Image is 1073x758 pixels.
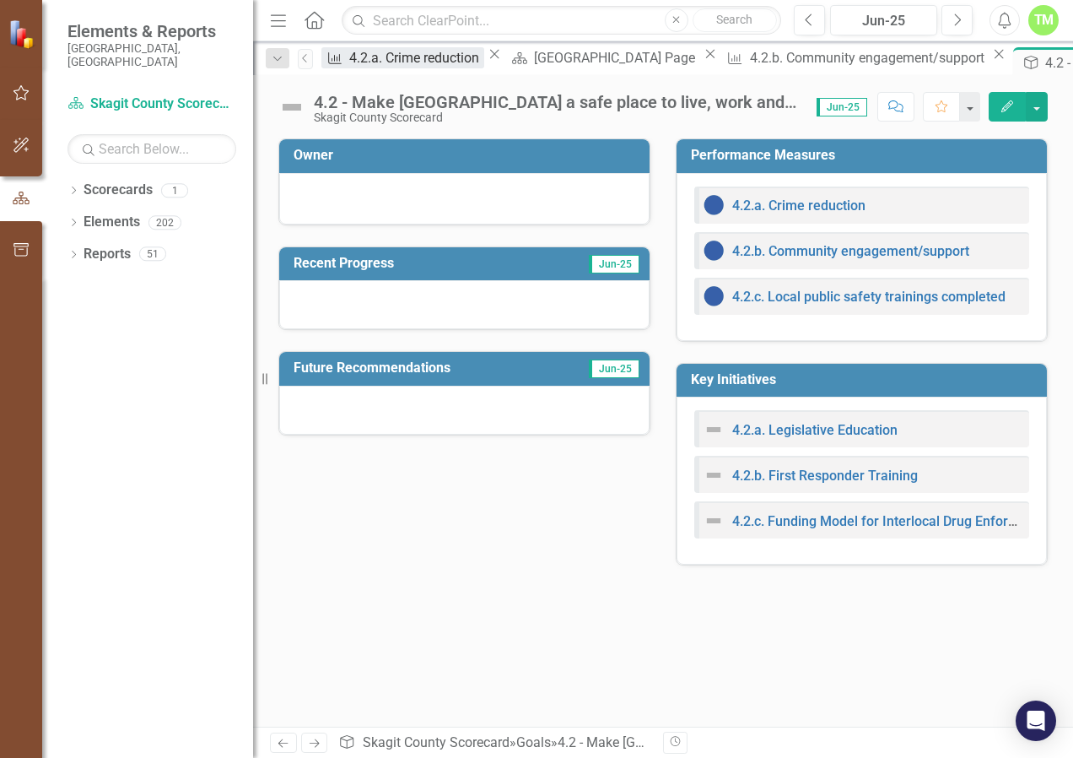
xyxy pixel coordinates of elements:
[1028,5,1059,35] button: TM
[716,13,752,26] span: Search
[314,111,800,124] div: Skagit County Scorecard
[704,286,724,306] img: No Information
[836,11,931,31] div: Jun-25
[148,215,181,230] div: 202
[704,420,724,440] img: Not Defined
[732,243,969,259] a: 4.2.b. Community engagement/support
[363,734,510,750] a: Skagit County Scorecard
[294,256,522,271] h3: Recent Progress
[732,468,918,484] a: 4.2.b. First Responder Training
[84,213,140,232] a: Elements
[342,6,781,35] input: Search ClearPoint...
[8,19,38,49] img: ClearPoint Strategy
[139,247,166,262] div: 51
[691,148,1038,163] h3: Performance Measures
[1016,701,1056,741] div: Open Intercom Messenger
[732,289,1006,305] a: 4.2.c. Local public safety trainings completed
[314,93,800,111] div: 4.2 - Make [GEOGRAPHIC_DATA] a safe place to live, work and visit through Education, Enforcement ...
[161,183,188,198] div: 1
[732,422,898,438] a: 4.2.a. Legislative Education
[704,465,724,485] img: Not Defined
[294,360,554,376] h3: Future Recommendations
[321,47,484,68] a: 4.2.a. Crime reduction
[67,134,236,164] input: Search Below...
[704,241,724,261] img: No Information
[534,47,700,68] div: [GEOGRAPHIC_DATA] Page
[349,47,484,68] div: 4.2.a. Crime reduction
[67,95,236,114] a: Skagit County Scorecard
[693,8,777,32] button: Search
[691,372,1038,387] h3: Key Initiatives
[589,255,639,273] span: Jun-25
[67,21,236,41] span: Elements & Reports
[294,148,641,163] h3: Owner
[721,47,989,68] a: 4.2.b. Community engagement/support
[830,5,937,35] button: Jun-25
[505,47,699,68] a: [GEOGRAPHIC_DATA] Page
[732,198,865,214] a: 4.2.a. Crime reduction
[589,360,639,378] span: Jun-25
[84,245,131,264] a: Reports
[84,181,153,200] a: Scorecards
[278,94,305,121] img: Not Defined
[750,47,989,68] div: 4.2.b. Community engagement/support
[704,511,724,531] img: Not Defined
[67,41,236,69] small: [GEOGRAPHIC_DATA], [GEOGRAPHIC_DATA]
[338,734,650,753] div: » »
[817,98,867,116] span: Jun-25
[704,195,724,215] img: No Information
[516,734,551,750] a: Goals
